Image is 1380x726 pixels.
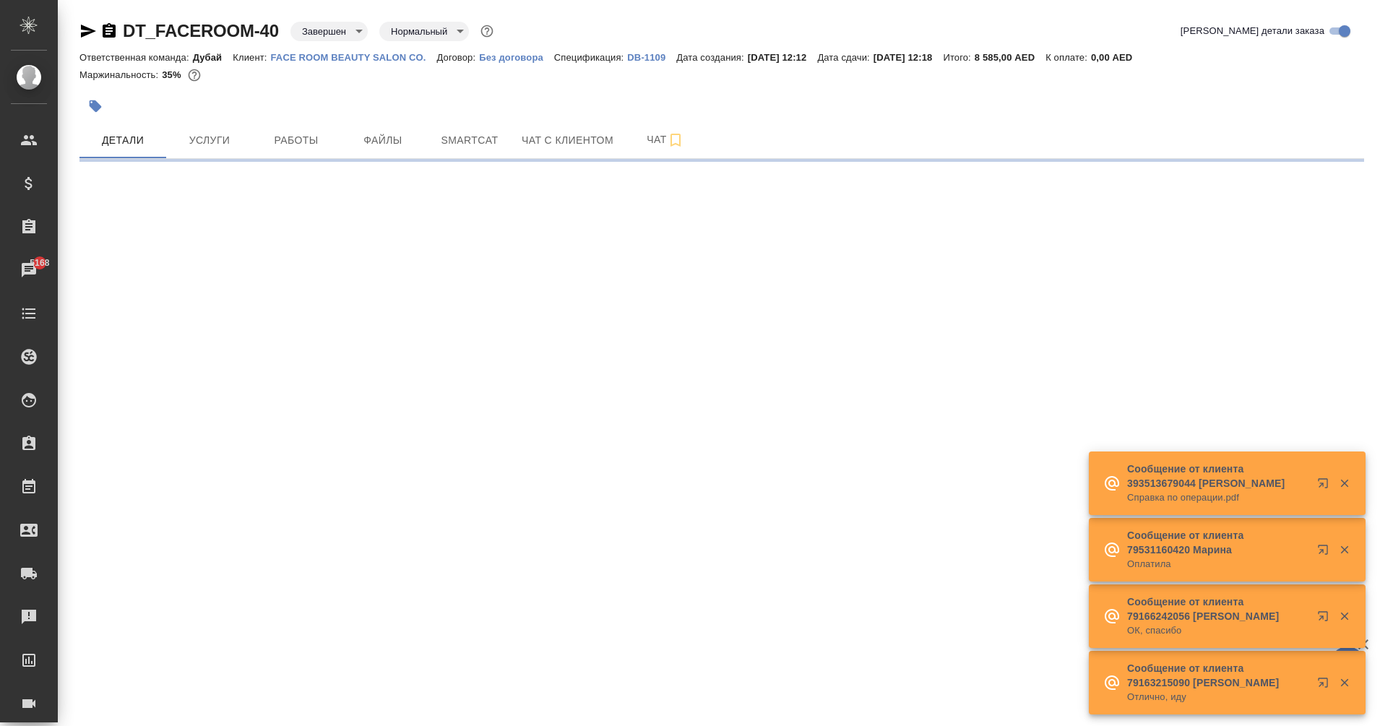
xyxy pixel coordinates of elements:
[348,131,418,150] span: Файлы
[271,52,437,63] p: FACE ROOM BEAUTY SALON CO.
[1127,462,1308,491] p: Сообщение от клиента 393513679044 [PERSON_NAME]
[100,22,118,40] button: Скопировать ссылку
[233,52,270,63] p: Клиент:
[21,256,58,270] span: 5168
[1091,52,1143,63] p: 0,00 AED
[522,131,613,150] span: Чат с клиентом
[1127,623,1308,638] p: ОК, спасибо
[298,25,350,38] button: Завершен
[817,52,873,63] p: Дата сдачи:
[627,52,676,63] p: DB-1109
[1308,668,1343,703] button: Открыть в новой вкладке
[1127,557,1308,571] p: Оплатила
[1308,602,1343,636] button: Открыть в новой вкладке
[4,252,54,288] a: 5168
[676,52,747,63] p: Дата создания:
[1045,52,1091,63] p: К оплате:
[1127,661,1308,690] p: Сообщение от клиента 79163215090 [PERSON_NAME]
[387,25,452,38] button: Нормальный
[290,22,368,41] div: Завершен
[479,52,554,63] p: Без договора
[874,52,944,63] p: [DATE] 12:18
[667,131,684,149] svg: Подписаться
[271,51,437,63] a: FACE ROOM BEAUTY SALON CO.
[123,21,279,40] a: DT_FACEROOM-40
[631,131,700,149] span: Чат
[1308,535,1343,570] button: Открыть в новой вкладке
[1181,24,1324,38] span: [PERSON_NAME] детали заказа
[478,22,496,40] button: Доп статусы указывают на важность/срочность заказа
[79,90,111,122] button: Добавить тэг
[185,66,204,85] button: 5588.28 AED;
[943,52,974,63] p: Итого:
[262,131,331,150] span: Работы
[79,22,97,40] button: Скопировать ссылку для ЯМессенджера
[1329,676,1359,689] button: Закрыть
[1329,610,1359,623] button: Закрыть
[1308,469,1343,504] button: Открыть в новой вкладке
[748,52,818,63] p: [DATE] 12:12
[88,131,158,150] span: Детали
[435,131,504,150] span: Smartcat
[975,52,1045,63] p: 8 585,00 AED
[1329,477,1359,490] button: Закрыть
[79,52,193,63] p: Ответственная команда:
[162,69,184,80] p: 35%
[1329,543,1359,556] button: Закрыть
[379,22,469,41] div: Завершен
[437,52,480,63] p: Договор:
[627,51,676,63] a: DB-1109
[1127,491,1308,505] p: Справка по операции.pdf
[1127,690,1308,704] p: Отлично, иду
[79,69,162,80] p: Маржинальность:
[1127,528,1308,557] p: Сообщение от клиента 79531160420 Марина
[479,51,554,63] a: Без договора
[175,131,244,150] span: Услуги
[554,52,627,63] p: Спецификация:
[193,52,233,63] p: Дубай
[1127,595,1308,623] p: Сообщение от клиента 79166242056 [PERSON_NAME]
